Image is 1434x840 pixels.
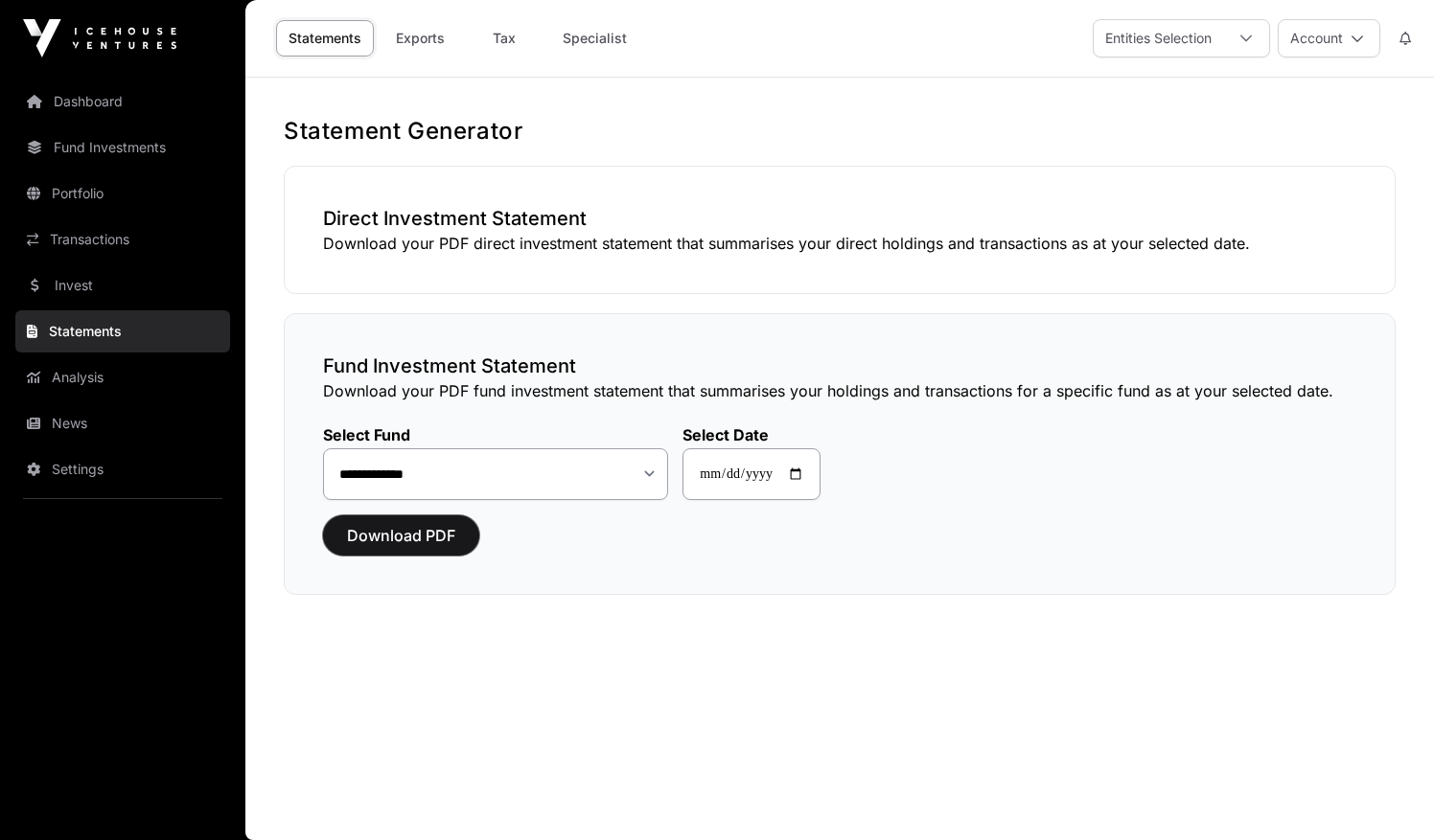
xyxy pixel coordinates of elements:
[323,232,1356,255] p: Download your PDF direct investment statement that summarises your direct holdings and transactio...
[1094,20,1223,57] div: Entities Selection
[23,19,176,57] img: Icehouse Ventures Logo
[550,20,639,57] a: Specialist
[15,310,230,352] a: Statements
[1278,19,1380,57] button: Account
[466,20,543,57] a: Tax
[15,448,230,490] a: Settings
[323,425,667,444] label: Select Fund
[15,126,230,169] a: Fund Investments
[682,425,821,444] label: Select Date
[323,379,1356,402] p: Download your PDF fund investment statement that summarises your holdings and transactions for a ...
[323,352,1356,379] h3: Fund Investment Statement
[323,205,1356,232] h3: Direct Investment Statement
[284,116,1396,147] h1: Statement Generator
[382,20,458,57] a: Exports
[15,80,230,123] a: Dashboard
[15,356,230,398] a: Analysis
[1338,748,1434,840] iframe: Chat Widget
[15,264,230,306] a: Invest
[323,515,479,556] button: Download PDF
[15,218,230,261] a: Transactions
[15,172,230,215] a: Portfolio
[276,20,374,57] a: Statements
[323,534,479,554] a: Download PDF
[347,524,455,547] span: Download PDF
[15,402,230,444] a: News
